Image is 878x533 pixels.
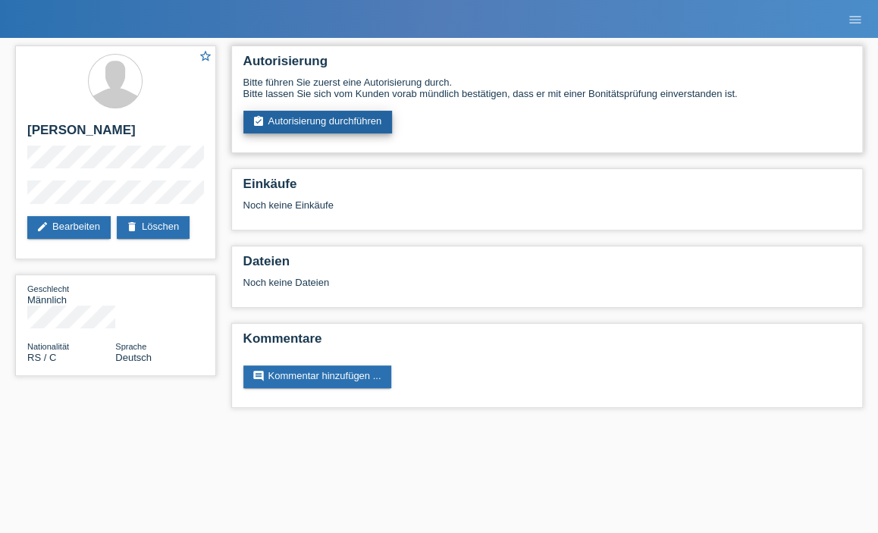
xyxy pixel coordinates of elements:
div: Noch keine Dateien [243,277,680,288]
h2: Autorisierung [243,54,851,77]
div: Noch keine Einkäufe [243,199,851,222]
a: assignment_turned_inAutorisierung durchführen [243,111,393,133]
i: star_border [199,49,212,63]
i: comment [252,370,265,382]
a: deleteLöschen [117,216,190,239]
i: menu [848,12,863,27]
a: commentKommentar hinzufügen ... [243,365,392,388]
a: star_border [199,49,212,65]
h2: Kommentare [243,331,851,354]
a: menu [840,14,870,24]
i: edit [36,221,49,233]
span: Deutsch [115,352,152,363]
i: delete [126,221,138,233]
h2: Dateien [243,254,851,277]
i: assignment_turned_in [252,115,265,127]
span: Geschlecht [27,284,69,293]
a: editBearbeiten [27,216,111,239]
span: Sprache [115,342,146,351]
span: Serbien / C / 04.08.1993 [27,352,56,363]
div: Bitte führen Sie zuerst eine Autorisierung durch. Bitte lassen Sie sich vom Kunden vorab mündlich... [243,77,851,99]
h2: [PERSON_NAME] [27,123,204,146]
h2: Einkäufe [243,177,851,199]
div: Männlich [27,283,115,306]
span: Nationalität [27,342,69,351]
